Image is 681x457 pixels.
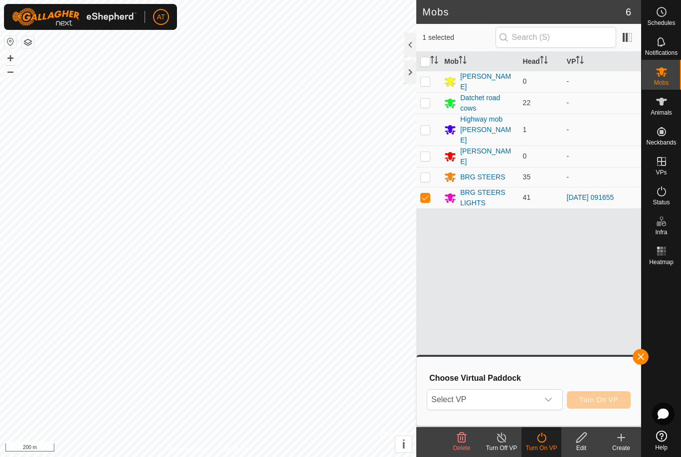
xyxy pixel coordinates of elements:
div: Turn On VP [521,444,561,453]
div: Edit [561,444,601,453]
span: 0 [523,77,527,85]
span: 22 [523,99,531,107]
div: [PERSON_NAME] [460,146,514,167]
div: Datchet road cows [460,93,514,114]
span: 41 [523,193,531,201]
span: 35 [523,173,531,181]
span: Delete [453,445,471,452]
div: dropdown trigger [538,390,558,410]
button: Reset Map [4,36,16,48]
span: Turn On VP [579,396,618,404]
p-sorticon: Activate to sort [430,57,438,65]
p-sorticon: Activate to sort [576,57,584,65]
span: Status [653,199,670,205]
div: BRG STEERS LIGHTS [460,187,514,208]
th: Head [519,52,563,71]
button: + [4,52,16,64]
button: – [4,65,16,77]
div: Create [601,444,641,453]
div: BRG STEERS [460,172,505,182]
td: - [563,71,641,92]
div: Turn Off VP [482,444,521,453]
button: Map Layers [22,36,34,48]
a: Help [642,427,681,455]
span: Select VP [427,390,538,410]
span: Infra [655,229,667,235]
h2: Mobs [422,6,626,18]
span: Help [655,445,668,451]
h3: Choose Virtual Paddock [429,373,631,383]
span: Animals [651,110,672,116]
td: - [563,92,641,114]
span: AT [157,12,166,22]
p-sorticon: Activate to sort [540,57,548,65]
th: VP [563,52,641,71]
span: 1 selected [422,32,495,43]
td: - [563,167,641,187]
span: Heatmap [649,259,674,265]
div: Highway mob [PERSON_NAME] [460,114,514,146]
span: Schedules [647,20,675,26]
div: [PERSON_NAME] [460,71,514,92]
span: 6 [626,4,631,19]
a: Privacy Policy [169,444,206,453]
span: 0 [523,152,527,160]
button: Turn On VP [567,391,631,409]
td: - [563,146,641,167]
span: 1 [523,126,527,134]
span: VPs [656,169,667,175]
p-sorticon: Activate to sort [459,57,467,65]
input: Search (S) [496,27,616,48]
a: Contact Us [218,444,247,453]
img: Gallagher Logo [12,8,137,26]
span: Notifications [645,50,678,56]
span: Neckbands [646,140,676,146]
td: - [563,114,641,146]
button: i [395,436,412,453]
span: Mobs [654,80,669,86]
a: [DATE] 091655 [567,193,614,201]
span: i [402,438,405,451]
th: Mob [440,52,518,71]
